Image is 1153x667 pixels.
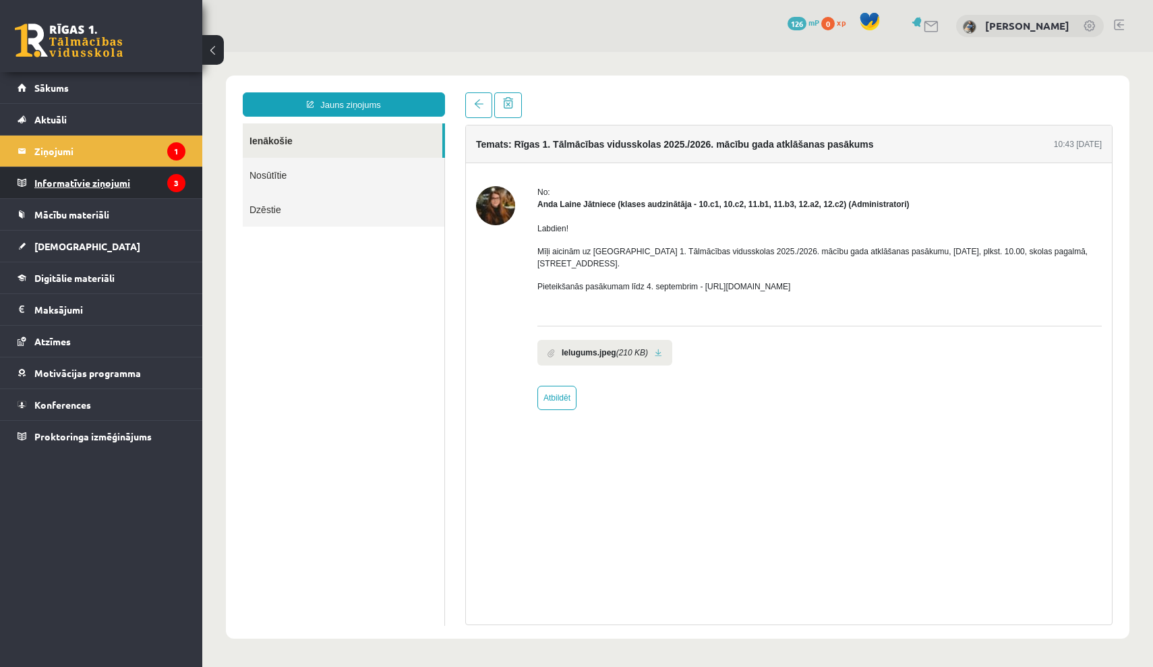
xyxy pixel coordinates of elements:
[18,167,185,198] a: Informatīvie ziņojumi3
[274,87,672,98] h4: Temats: Rīgas 1. Tālmācības vidusskolas 2025./2026. mācību gada atklāšanas pasākums
[34,272,115,284] span: Digitālie materiāli
[18,104,185,135] a: Aktuāli
[18,231,185,262] a: [DEMOGRAPHIC_DATA]
[18,357,185,388] a: Motivācijas programma
[40,140,242,175] a: Dzēstie
[34,113,67,125] span: Aktuāli
[18,199,185,230] a: Mācību materiāli
[18,389,185,420] a: Konferences
[18,326,185,357] a: Atzīmes
[808,17,819,28] span: mP
[15,24,123,57] a: Rīgas 1. Tālmācības vidusskola
[335,334,374,358] a: Atbildēt
[18,262,185,293] a: Digitālie materiāli
[167,142,185,161] i: 1
[18,72,185,103] a: Sākums
[18,136,185,167] a: Ziņojumi1
[34,294,185,325] legend: Maksājumi
[34,240,140,252] span: [DEMOGRAPHIC_DATA]
[34,82,69,94] span: Sākums
[34,136,185,167] legend: Ziņojumi
[821,17,852,28] a: 0 xp
[18,421,185,452] a: Proktoringa izmēģinājums
[34,167,185,198] legend: Informatīvie ziņojumi
[34,430,152,442] span: Proktoringa izmēģinājums
[821,17,835,30] span: 0
[167,174,185,192] i: 3
[335,171,899,183] p: Labdien!
[335,148,707,157] strong: Anda Laine Jātniece (klases audzinātāja - 10.c1, 10.c2, 11.b1, 11.b3, 12.a2, 12.c2) (Administratori)
[335,194,899,218] p: Mīļi aicinām uz [GEOGRAPHIC_DATA] 1. Tālmācības vidusskolas 2025./2026. mācību gada atklāšanas pa...
[837,17,846,28] span: xp
[274,134,313,173] img: Anda Laine Jātniece (klases audzinātāja - 10.c1, 10.c2, 11.b1, 11.b3, 12.a2, 12.c2)
[414,295,446,307] i: (210 KB)
[788,17,819,28] a: 126 mP
[359,295,414,307] b: Ielugums.jpeg
[18,294,185,325] a: Maksājumi
[40,106,242,140] a: Nosūtītie
[852,86,899,98] div: 10:43 [DATE]
[34,208,109,221] span: Mācību materiāli
[40,40,243,65] a: Jauns ziņojums
[40,71,240,106] a: Ienākošie
[788,17,806,30] span: 126
[34,335,71,347] span: Atzīmes
[963,20,976,34] img: Elīza Zariņa
[985,19,1069,32] a: [PERSON_NAME]
[335,134,899,146] div: No:
[335,229,899,241] p: Pieteikšanās pasākumam līdz 4. septembrim - [URL][DOMAIN_NAME]
[34,367,141,379] span: Motivācijas programma
[34,399,91,411] span: Konferences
